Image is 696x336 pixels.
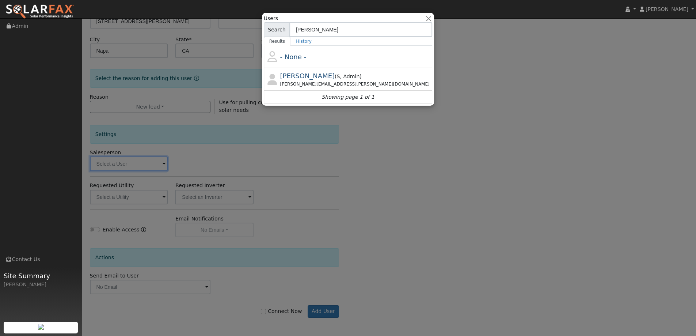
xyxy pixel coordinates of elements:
[280,72,335,80] span: [PERSON_NAME]
[340,73,360,79] span: Admin
[264,15,278,22] span: Users
[280,81,431,87] div: [PERSON_NAME][EMAIL_ADDRESS][PERSON_NAME][DOMAIN_NAME]
[290,37,317,46] a: History
[280,53,306,61] span: - None -
[335,73,362,79] span: ( )
[5,4,74,19] img: SolarFax
[264,37,291,46] a: Results
[646,6,688,12] span: [PERSON_NAME]
[322,93,374,101] i: Showing page 1 of 1
[264,22,290,37] span: Search
[4,281,78,288] div: [PERSON_NAME]
[337,73,340,79] span: Salesperson
[4,271,78,281] span: Site Summary
[38,324,44,330] img: retrieve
